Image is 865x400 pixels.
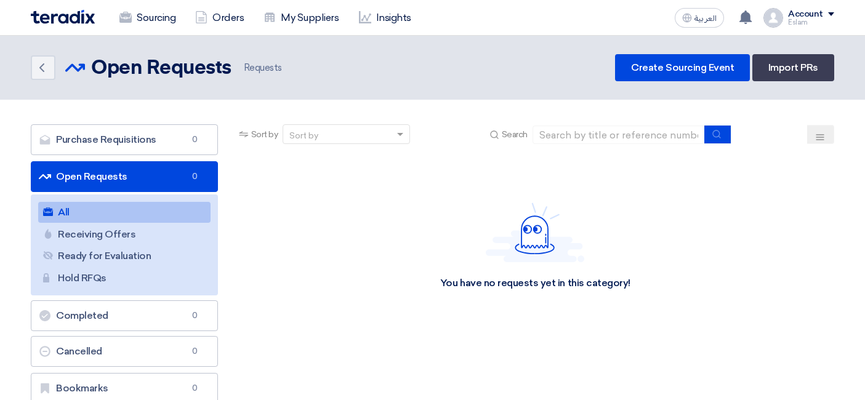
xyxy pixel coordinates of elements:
a: My Suppliers [254,4,348,31]
img: Hello [486,202,584,262]
img: Teradix logo [31,10,95,24]
span: 0 [188,382,203,394]
a: Hold RFQs [38,268,211,289]
a: Ready for Evaluation [38,246,211,266]
input: Search by title or reference number [533,126,705,144]
img: profile_test.png [763,8,783,28]
span: 0 [188,345,203,358]
span: 0 [188,170,203,183]
a: Create Sourcing Event [615,54,750,81]
span: Search [502,128,528,141]
div: Eslam [788,19,834,26]
div: You have no requests yet in this category! [440,277,630,290]
span: Requests [241,61,282,75]
div: Sort by [289,129,318,142]
a: Open Requests0 [31,161,218,192]
span: 0 [188,310,203,322]
a: Import PRs [752,54,834,81]
a: Completed0 [31,300,218,331]
span: العربية [694,14,717,23]
a: All [38,202,211,223]
button: العربية [675,8,724,28]
a: Insights [349,4,421,31]
h2: Open Requests [91,56,231,81]
a: Purchase Requisitions0 [31,124,218,155]
span: 0 [188,134,203,146]
a: Orders [185,4,254,31]
span: Sort by [251,128,278,141]
div: Account [788,9,823,20]
a: Receiving Offers [38,224,211,245]
a: Cancelled0 [31,336,218,367]
a: Sourcing [110,4,185,31]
